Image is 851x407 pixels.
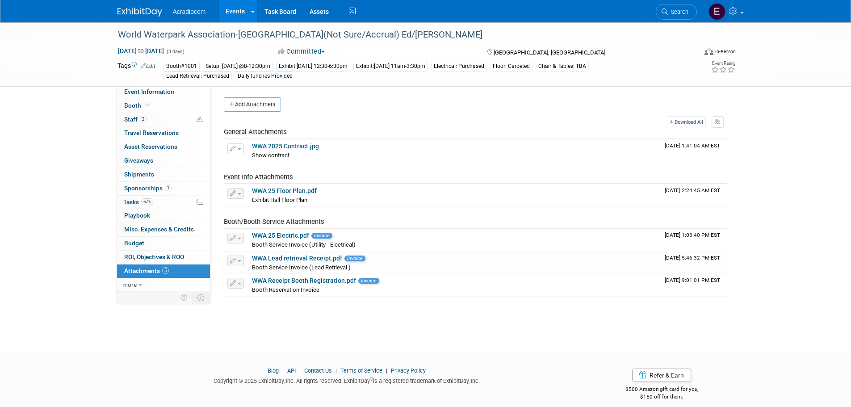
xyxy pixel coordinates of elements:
[661,252,727,274] td: Upload Timestamp
[124,267,169,274] span: Attachments
[358,278,379,284] span: Invoice
[370,377,373,382] sup: ®
[252,264,351,271] span: Booth Service Invoice (Lead Retrieval )
[661,184,727,206] td: Upload Timestamp
[490,62,532,71] div: Floor: Carpeted
[124,143,177,150] span: Asset Reservations
[117,61,155,81] td: Tags
[252,232,309,239] a: WWA 25 Electric.pdf
[117,47,164,55] span: [DATE] [DATE]
[173,8,206,15] span: Acradiocom
[141,198,153,205] span: 67%
[252,143,319,150] a: WWA 2025 Contract.jpg
[224,128,287,136] span: General Attachments
[124,116,147,123] span: Staff
[224,173,293,181] span: Event Info Attachments
[715,48,736,55] div: In-Person
[252,255,342,262] a: WWA Lead retrieval Receipt.pdf
[124,239,144,247] span: Budget
[117,196,210,209] a: Tasks67%
[704,48,713,55] img: Format-Inperson.png
[632,369,691,382] a: Refer & Earn
[340,367,382,374] a: Terms of Service
[384,367,390,374] span: |
[668,8,688,15] span: Search
[252,197,307,203] span: Exhibit Hall Floor Plan
[275,47,328,56] button: Committed
[268,367,279,374] a: Blog
[117,126,210,140] a: Travel Reservations
[137,47,145,55] span: to
[117,182,210,195] a: Sponsorships1
[124,185,172,192] span: Sponsorships
[708,3,725,20] img: Elizabeth Martinez
[353,62,428,71] div: Exhibit:[DATE] 11am-3:30pm
[117,154,210,168] a: Giveaways
[494,49,605,56] span: [GEOGRAPHIC_DATA], [GEOGRAPHIC_DATA]
[176,292,192,303] td: Personalize Event Tab Strip
[117,237,210,250] a: Budget
[590,380,734,400] div: $500 Amazon gift card for you,
[252,152,289,159] span: Show contract
[665,143,720,149] span: Upload Timestamp
[661,229,727,251] td: Upload Timestamp
[252,277,356,284] a: WWA Receipt Booth Registration.pdf
[287,367,296,374] a: API
[252,241,356,248] span: Booth Service Invoice (Utility - Electrical)
[661,139,727,162] td: Upload Timestamp
[667,116,706,128] a: Download All
[224,97,281,112] button: Add Attachment
[117,264,210,278] a: Attachments5
[117,209,210,222] a: Playbook
[252,187,317,194] a: WWA 25 Floor Plan.pdf
[665,232,720,238] span: Upload Timestamp
[117,251,210,264] a: ROI, Objectives & ROO
[117,223,210,236] a: Misc. Expenses & Credits
[235,71,295,81] div: Daily lunches Provided
[166,49,184,55] span: (3 days)
[117,113,210,126] a: Staff2
[391,367,426,374] a: Privacy Policy
[117,99,210,113] a: Booth
[224,218,324,226] span: Booth/Booth Service Attachments
[163,62,200,71] div: Booth#1001
[117,278,210,292] a: more
[431,62,487,71] div: Electrical: Purchased
[117,168,210,181] a: Shipments
[124,212,150,219] span: Playbook
[276,62,350,71] div: Exhibit:[DATE] 12:30-6:30pm
[117,85,210,99] a: Event Information
[165,185,172,191] span: 1
[124,157,153,164] span: Giveaways
[140,116,147,122] span: 2
[203,62,273,71] div: Setup: [DATE] @8-12:30pm
[124,102,151,109] span: Booth
[123,198,153,206] span: Tasks
[297,367,303,374] span: |
[162,267,169,274] span: 5
[711,61,735,66] div: Event Rating
[192,292,210,303] td: Toggle Event Tabs
[333,367,339,374] span: |
[656,4,697,20] a: Search
[124,129,179,136] span: Travel Reservations
[644,46,736,60] div: Event Format
[665,255,720,261] span: Upload Timestamp
[124,226,194,233] span: Misc. Expenses & Credits
[661,274,727,296] td: Upload Timestamp
[117,140,210,154] a: Asset Reservations
[141,63,155,69] a: Edit
[117,375,577,385] div: Copyright © 2025 ExhibitDay, Inc. All rights reserved. ExhibitDay is a registered trademark of Ex...
[344,256,365,261] span: Invoice
[145,103,150,108] i: Booth reservation complete
[117,8,162,17] img: ExhibitDay
[536,62,589,71] div: Chair & Tables: TBA
[124,171,154,178] span: Shipments
[163,71,232,81] div: Lead Retrieval: Purchased
[304,367,332,374] a: Contact Us
[122,281,137,288] span: more
[124,253,184,260] span: ROI, Objectives & ROO
[252,286,319,293] span: Booth Reservation Invoice
[124,88,174,95] span: Event Information
[311,233,332,239] span: Invoice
